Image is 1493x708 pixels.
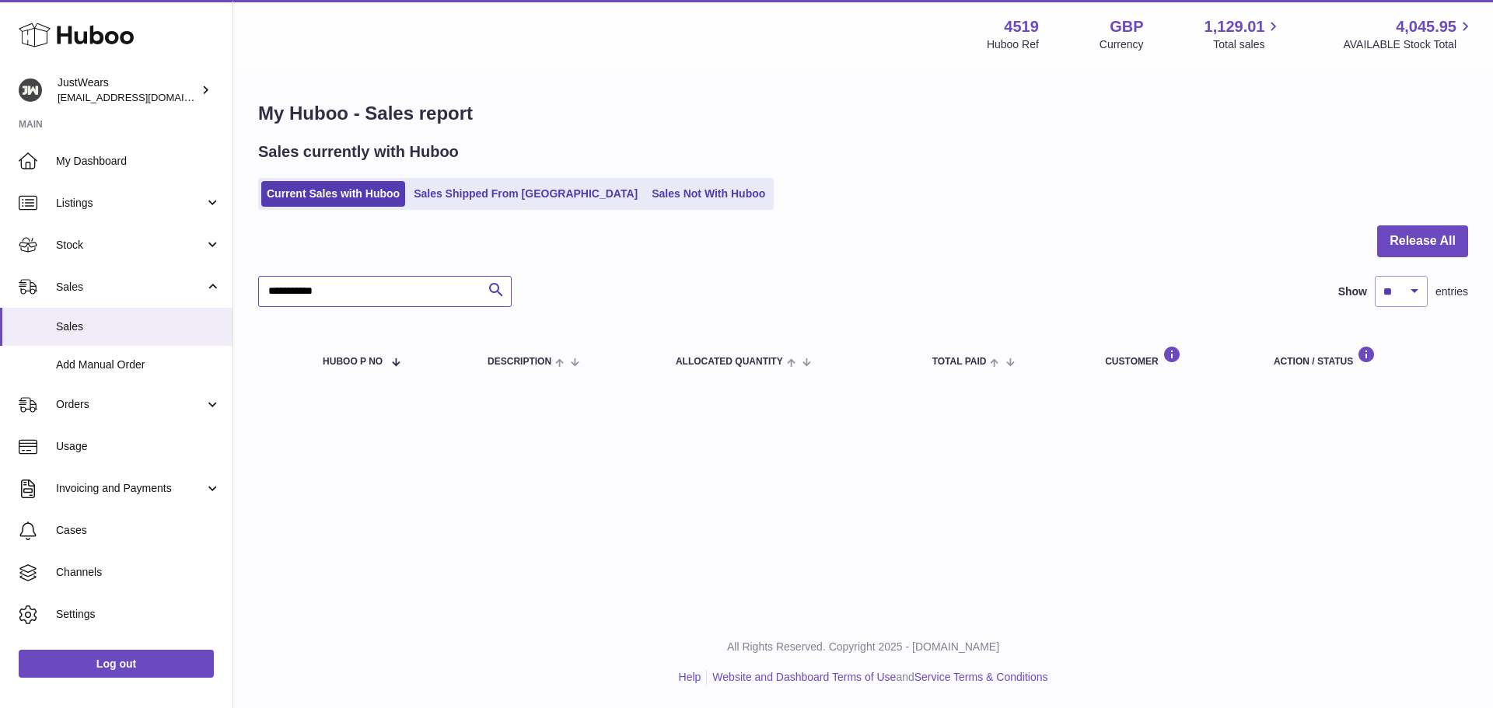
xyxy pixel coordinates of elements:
span: entries [1435,284,1468,299]
a: 1,129.01 Total sales [1205,16,1283,52]
span: Stock [56,238,205,253]
a: Service Terms & Conditions [914,671,1048,683]
span: Cases [56,523,221,538]
a: Website and Dashboard Terms of Use [712,671,896,683]
span: Invoicing and Payments [56,481,205,496]
img: internalAdmin-4519@internal.huboo.com [19,78,42,102]
span: 4,045.95 [1396,16,1456,37]
div: Customer [1105,346,1243,367]
div: Huboo Ref [987,37,1039,52]
a: Log out [19,650,214,678]
a: Help [679,671,701,683]
span: Orders [56,397,205,412]
span: My Dashboard [56,154,221,169]
label: Show [1338,284,1367,299]
a: 4,045.95 AVAILABLE Stock Total [1343,16,1474,52]
a: Sales Shipped From [GEOGRAPHIC_DATA] [408,181,643,207]
button: Release All [1377,225,1468,257]
h2: Sales currently with Huboo [258,141,459,162]
span: Add Manual Order [56,357,221,372]
div: Currency [1100,37,1144,52]
p: All Rights Reserved. Copyright 2025 - [DOMAIN_NAME] [246,640,1481,654]
strong: GBP [1110,16,1143,37]
span: Total paid [932,357,987,367]
li: and [707,670,1047,685]
span: AVAILABLE Stock Total [1343,37,1474,52]
span: Huboo P no [323,357,383,367]
span: 1,129.01 [1205,16,1265,37]
h1: My Huboo - Sales report [258,101,1468,126]
div: JustWears [58,75,198,105]
a: Sales Not With Huboo [646,181,771,207]
span: Listings [56,196,205,211]
a: Current Sales with Huboo [261,181,405,207]
strong: 4519 [1004,16,1039,37]
span: Total sales [1213,37,1282,52]
span: Sales [56,319,221,334]
span: [EMAIL_ADDRESS][DOMAIN_NAME] [58,91,229,103]
div: Action / Status [1274,346,1453,367]
span: Usage [56,439,221,454]
span: Description [488,357,551,367]
span: Sales [56,280,205,295]
span: ALLOCATED Quantity [676,357,783,367]
span: Settings [56,607,221,622]
span: Channels [56,565,221,580]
